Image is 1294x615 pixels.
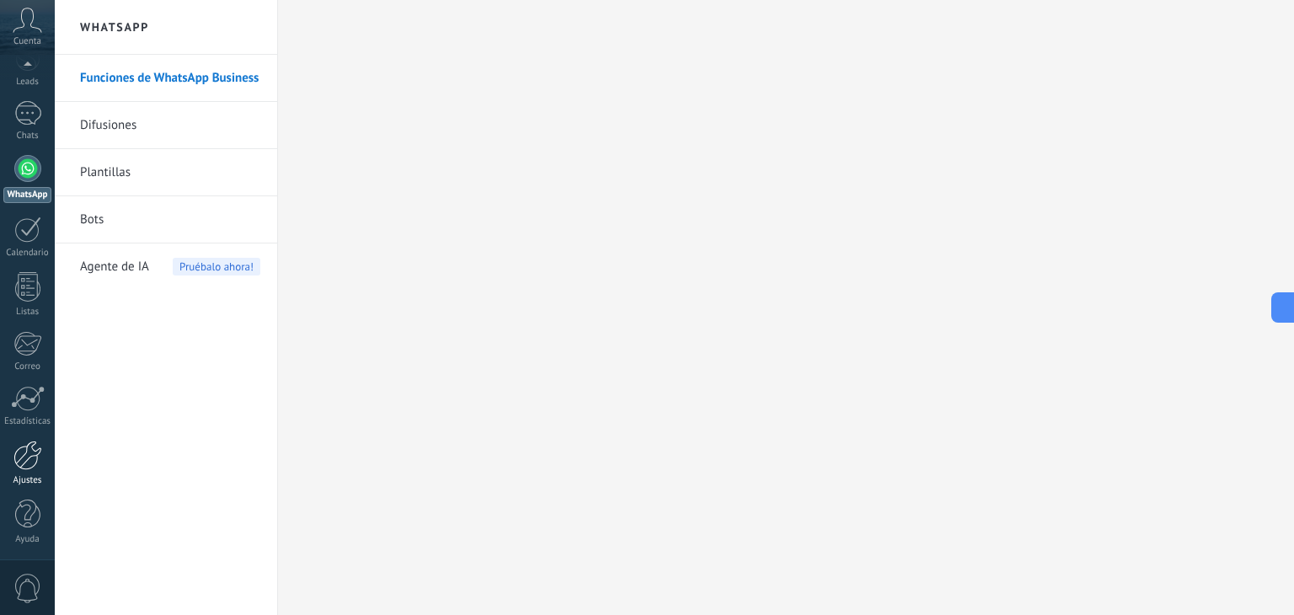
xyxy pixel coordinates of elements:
div: Chats [3,131,52,142]
span: Pruébalo ahora! [173,258,260,275]
div: Listas [3,307,52,318]
div: WhatsApp [3,187,51,203]
div: Estadísticas [3,416,52,427]
div: Correo [3,361,52,372]
li: Difusiones [55,102,277,149]
div: Leads [3,77,52,88]
span: Agente de IA [80,243,149,291]
li: Funciones de WhatsApp Business [55,55,277,102]
div: Ayuda [3,534,52,545]
div: Calendario [3,248,52,259]
li: Plantillas [55,149,277,196]
a: Bots [80,196,260,243]
li: Agente de IA [55,243,277,290]
li: Bots [55,196,277,243]
a: Agente de IAPruébalo ahora! [80,243,260,291]
a: Funciones de WhatsApp Business [80,55,260,102]
a: Plantillas [80,149,260,196]
span: Cuenta [13,36,41,47]
div: Ajustes [3,475,52,486]
a: Difusiones [80,102,260,149]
